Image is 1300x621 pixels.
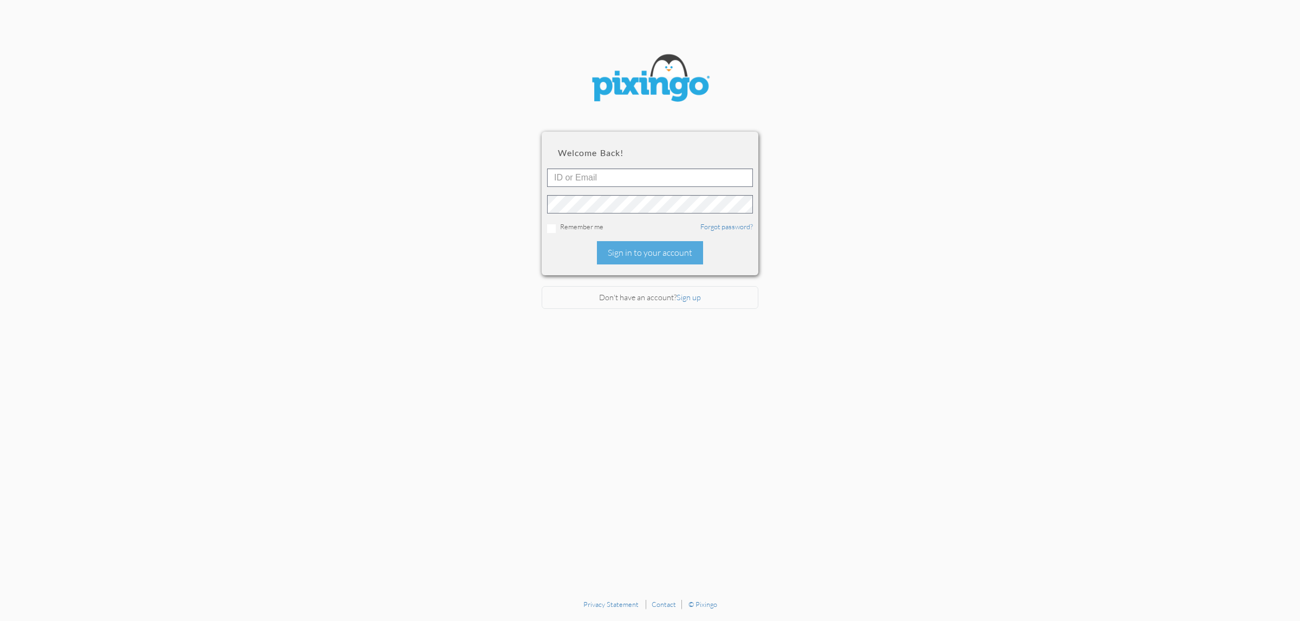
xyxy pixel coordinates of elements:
a: Sign up [677,293,701,302]
img: pixingo logo [585,49,715,110]
h2: Welcome back! [558,148,742,158]
a: Contact [652,600,676,609]
div: Don't have an account? [542,286,758,309]
div: Remember me [547,222,753,233]
input: ID or Email [547,169,753,187]
a: Privacy Statement [583,600,639,609]
a: © Pixingo [688,600,717,609]
a: Forgot password? [700,222,753,231]
div: Sign in to your account [597,241,703,264]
